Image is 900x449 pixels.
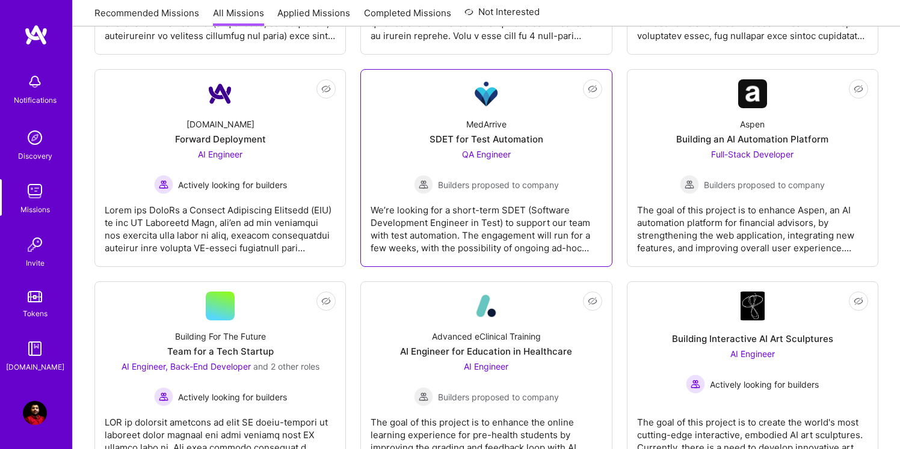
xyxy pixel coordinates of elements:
[711,149,794,159] span: Full-Stack Developer
[23,307,48,320] div: Tokens
[6,361,64,373] div: [DOMAIN_NAME]
[464,361,508,371] span: AI Engineer
[253,361,319,371] span: and 2 other roles
[364,7,451,26] a: Completed Missions
[738,79,767,108] img: Company Logo
[23,70,47,94] img: bell
[122,361,251,371] span: AI Engineer, Back-End Developer
[178,391,287,403] span: Actively looking for builders
[438,179,559,191] span: Builders proposed to company
[472,292,501,320] img: Company Logo
[686,374,705,394] img: Actively looking for builders
[438,391,559,403] span: Builders proposed to company
[464,5,540,26] a: Not Interested
[23,337,47,361] img: guide book
[167,345,274,358] div: Team for a Tech Startup
[178,179,287,191] span: Actively looking for builders
[154,175,173,194] img: Actively looking for builders
[730,349,775,359] span: AI Engineer
[28,291,42,302] img: tokens
[23,179,47,203] img: teamwork
[371,79,602,257] a: Company LogoMedArriveSDET for Test AutomationQA Engineer Builders proposed to companyBuilders pro...
[105,79,336,257] a: Company Logo[DOMAIN_NAME]Forward DeploymentAI Engineer Actively looking for buildersActively look...
[23,233,47,257] img: Invite
[400,345,572,358] div: AI Engineer for Education in Healthcare
[206,79,235,108] img: Company Logo
[854,296,863,306] i: icon EyeClosed
[14,94,57,106] div: Notifications
[23,126,47,150] img: discovery
[462,149,511,159] span: QA Engineer
[154,387,173,406] img: Actively looking for builders
[472,79,501,108] img: Company Logo
[26,257,45,269] div: Invite
[676,133,828,145] div: Building an AI Automation Platform
[854,84,863,94] i: icon EyeClosed
[23,401,47,425] img: User Avatar
[94,7,199,26] a: Recommended Missions
[321,296,331,306] i: icon EyeClosed
[414,175,433,194] img: Builders proposed to company
[430,133,543,145] div: SDET for Test Automation
[371,194,602,254] div: We’re looking for a short-term SDET (Software Development Engineer in Test) to support our team w...
[466,118,507,130] div: MedArrive
[741,292,765,320] img: Company Logo
[672,332,833,345] div: Building Interactive AI Art Sculptures
[704,179,825,191] span: Builders proposed to company
[740,118,765,130] div: Aspen
[24,24,48,46] img: logo
[198,149,242,159] span: AI Engineer
[175,133,266,145] div: Forward Deployment
[105,194,336,254] div: Lorem ips DoloRs a Consect Adipiscing Elitsedd (EIU) te inc UT Laboreetd Magn, ali’en ad min veni...
[213,7,264,26] a: All Missions
[588,84,597,94] i: icon EyeClosed
[414,387,433,406] img: Builders proposed to company
[321,84,331,94] i: icon EyeClosed
[20,401,50,425] a: User Avatar
[710,378,819,391] span: Actively looking for builders
[175,330,266,343] div: Building For The Future
[186,118,254,130] div: [DOMAIN_NAME]
[588,296,597,306] i: icon EyeClosed
[637,194,868,254] div: The goal of this project is to enhance Aspen, an AI automation platform for financial advisors, b...
[18,150,52,162] div: Discovery
[680,175,699,194] img: Builders proposed to company
[277,7,350,26] a: Applied Missions
[432,330,541,343] div: Advanced eClinical Training
[637,79,868,257] a: Company LogoAspenBuilding an AI Automation PlatformFull-Stack Developer Builders proposed to comp...
[20,203,50,216] div: Missions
